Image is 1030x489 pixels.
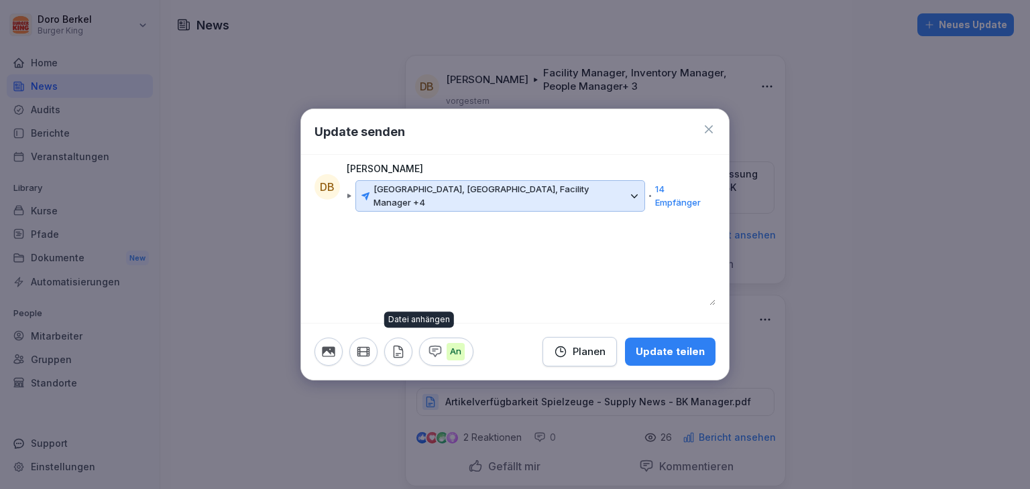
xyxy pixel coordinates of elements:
[655,183,709,209] p: 14 Empfänger
[314,123,405,141] h1: Update senden
[374,183,626,209] p: [GEOGRAPHIC_DATA], [GEOGRAPHIC_DATA], Facility Manager +4
[347,161,423,176] p: [PERSON_NAME]
[419,338,473,366] button: An
[542,337,617,366] button: Planen
[636,344,705,359] div: Update teilen
[388,314,450,325] p: Datei anhängen
[447,343,465,360] p: An
[554,344,606,359] div: Planen
[625,338,716,366] button: Update teilen
[314,174,340,200] div: DB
